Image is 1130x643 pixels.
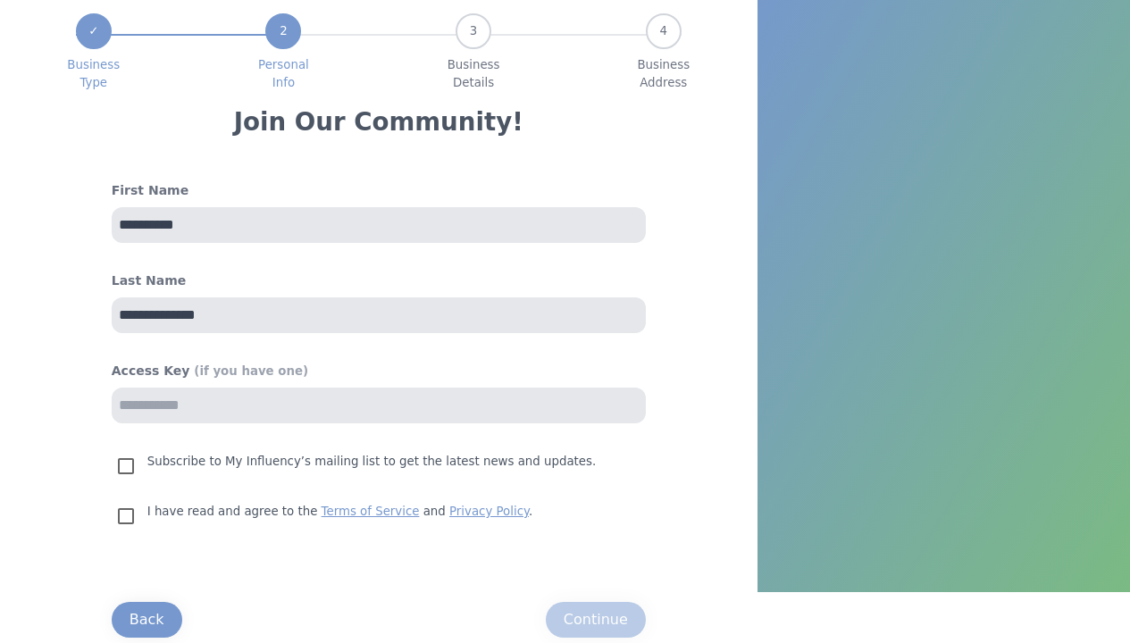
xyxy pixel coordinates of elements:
div: 2 [265,13,301,49]
span: (if you have one) [194,364,308,378]
h3: Join Our Community! [234,106,523,138]
button: Continue [546,602,646,638]
p: Subscribe to My Influency’s mailing list to get the latest news and updates. [147,452,596,472]
span: Business Address [637,56,690,92]
a: Terms of Service [322,505,420,518]
button: Back [112,602,182,638]
span: Business Details [448,56,500,92]
span: Business Type [67,56,120,92]
a: Privacy Policy [449,505,529,518]
div: ✓ [76,13,112,49]
p: I have read and agree to the and . [147,502,532,522]
span: Personal Info [258,56,309,92]
div: 3 [456,13,491,49]
h4: First Name [112,181,646,200]
h4: Access Key [112,362,646,380]
div: Back [130,609,164,630]
h4: Last Name [112,271,646,290]
div: Continue [564,609,628,630]
div: 4 [646,13,682,49]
